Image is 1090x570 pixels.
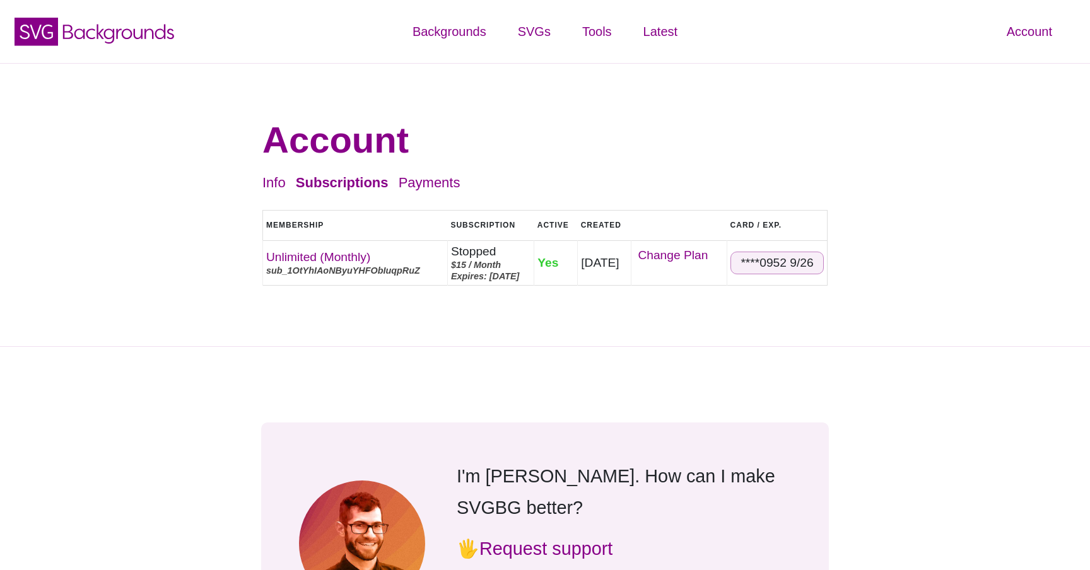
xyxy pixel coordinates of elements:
h1: Account [262,118,828,162]
a: Latest [628,13,693,50]
th: Active [534,210,578,240]
a: Payments [399,175,460,190]
th: Card / Exp. [727,210,828,240]
div: Stopped [451,244,530,259]
th: Subscription [447,210,534,240]
div: sub_1OtYhIAoNByuYHFObIuqpRuZ [266,265,444,276]
span: Yes [537,256,558,269]
a: SVGs [502,13,566,50]
a: Unlimited (Monthly) [266,250,370,264]
p: 🖐 [457,533,791,564]
div: Expires: [DATE] [451,270,530,282]
a: Subscriptions [296,175,389,190]
a: Change Plan [635,245,724,266]
th: Created [578,210,631,240]
div: [DATE] [581,255,628,270]
a: Tools [566,13,628,50]
a: Info [262,175,286,190]
a: Account [991,13,1068,50]
div: ‌ [635,245,724,281]
th: Membership [263,210,448,240]
a: Backgrounds [397,13,502,50]
div: $15 / Month [451,259,530,270]
a: Request support [479,538,612,559]
p: I'm [PERSON_NAME]. How can I make SVGBG better? [457,460,791,523]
